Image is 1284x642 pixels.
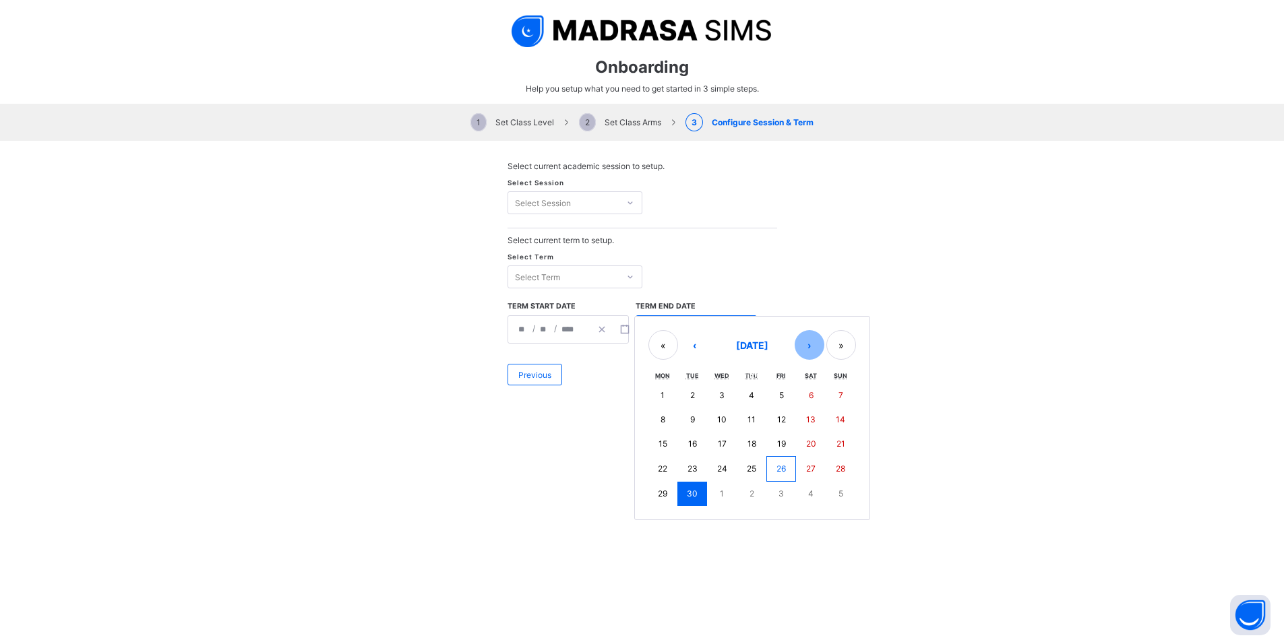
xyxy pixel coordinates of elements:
[526,84,759,94] span: Help you setup what you need to get started in 3 simple steps.
[707,408,737,432] button: 10 September 2025
[838,390,843,400] abbr: 7 September 2025
[658,488,667,499] abbr: 29 September 2025
[661,390,665,400] abbr: 1 September 2025
[717,463,727,474] abbr: 24 September 2025
[531,323,537,334] span: /
[836,463,845,474] abbr: 28 September 2025
[717,414,727,424] abbr: 10 September 2025
[648,432,678,456] button: 15 September 2025
[796,408,826,432] button: 13 September 2025
[806,463,816,474] abbr: 27 September 2025
[826,432,855,456] button: 21 September 2025
[796,456,826,482] button: 27 September 2025
[690,414,695,424] abbr: 9 September 2025
[685,117,814,127] span: Configure Session & Term
[779,390,784,400] abbr: 5 September 2025
[836,414,845,424] abbr: 14 September 2025
[470,117,554,127] span: Set Class Level
[515,191,571,214] div: Select Session
[648,456,678,482] button: 22 September 2025
[796,383,826,408] button: 6 September 2025
[680,330,710,360] button: ‹
[518,370,551,380] span: Previous
[808,488,814,499] abbr: 4 October 2025
[508,253,554,261] span: Select Term
[707,383,737,408] button: 3 September 2025
[508,179,564,187] span: Select Session
[707,432,737,456] button: 17 September 2025
[776,463,786,474] abbr: 26 September 2025
[737,432,766,456] button: 18 September 2025
[718,439,727,449] abbr: 17 September 2025
[809,390,814,400] abbr: 6 September 2025
[795,330,824,360] button: ›
[677,432,707,456] button: 16 September 2025
[688,439,697,449] abbr: 16 September 2025
[677,482,707,506] button: 30 September 2025
[826,383,855,408] button: 7 September 2025
[777,414,786,424] abbr: 12 September 2025
[776,372,786,379] abbr: Friday
[766,408,796,432] button: 12 September 2025
[508,302,576,311] span: Term Start Date
[677,383,707,408] button: 2 September 2025
[1230,595,1271,635] button: Open asap
[553,323,558,334] span: /
[661,414,665,424] abbr: 8 September 2025
[736,340,768,351] span: [DATE]
[677,408,707,432] button: 9 September 2025
[636,302,696,311] span: Term End Date
[745,370,767,380] span: Finish
[834,372,847,379] abbr: Sunday
[836,439,845,449] abbr: 21 September 2025
[508,235,614,245] span: Select current term to setup.
[719,390,725,400] abbr: 3 September 2025
[766,482,796,506] button: 3 October 2025
[796,482,826,506] button: 4 October 2025
[826,408,855,432] button: 14 September 2025
[707,456,737,482] button: 24 September 2025
[658,463,667,474] abbr: 22 September 2025
[714,372,729,379] abbr: Wednesday
[737,408,766,432] button: 11 September 2025
[579,117,661,127] span: Set Class Arms
[766,383,796,408] button: 5 September 2025
[766,432,796,456] button: 19 September 2025
[648,383,678,408] button: 1 September 2025
[826,482,855,506] button: 5 October 2025
[677,456,707,482] button: 23 September 2025
[737,482,766,506] button: 2 October 2025
[595,57,689,77] span: Onboarding
[655,372,670,379] abbr: Monday
[805,372,817,379] abbr: Saturday
[648,330,678,360] button: «
[712,330,793,360] button: [DATE]
[826,456,855,482] button: 28 September 2025
[826,330,856,360] button: »
[512,13,772,47] img: logo
[777,439,786,449] abbr: 19 September 2025
[720,488,724,499] abbr: 1 October 2025
[737,456,766,482] button: 25 September 2025
[747,414,756,424] abbr: 11 September 2025
[648,408,678,432] button: 8 September 2025
[806,439,816,449] abbr: 20 September 2025
[687,463,698,474] abbr: 23 September 2025
[707,482,737,506] button: 1 October 2025
[749,390,754,400] abbr: 4 September 2025
[470,113,487,131] span: 1
[659,439,667,449] abbr: 15 September 2025
[766,456,796,482] button: 26 September 2025
[778,488,784,499] abbr: 3 October 2025
[687,488,698,499] abbr: 30 September 2025
[690,390,695,400] abbr: 2 September 2025
[838,488,843,499] abbr: 5 October 2025
[747,463,756,474] abbr: 25 September 2025
[685,113,703,131] span: 3
[747,439,756,449] abbr: 18 September 2025
[579,113,596,131] span: 2
[806,414,816,424] abbr: 13 September 2025
[648,482,678,506] button: 29 September 2025
[750,488,754,499] abbr: 2 October 2025
[515,265,560,288] div: Select Term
